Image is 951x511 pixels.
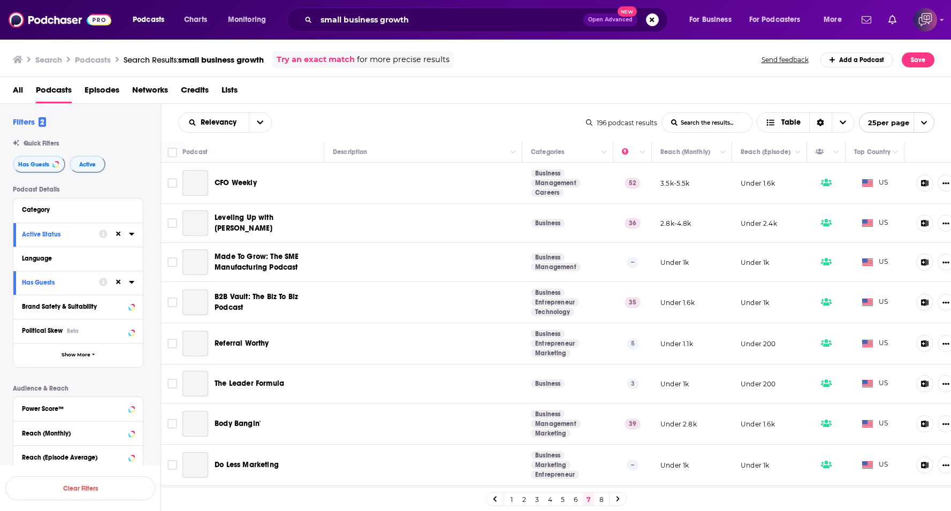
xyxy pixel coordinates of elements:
span: Toggle select row [168,460,177,470]
span: Quick Filters [24,140,59,147]
span: For Business [689,12,732,27]
span: Relevancy [201,119,240,126]
p: Under 1k [660,379,689,388]
button: Category [22,203,134,216]
a: Add a Podcast [820,52,894,67]
p: Under 1k [741,298,769,307]
span: US [862,297,888,308]
a: The Leader Formula [215,378,284,389]
span: Podcasts [133,12,164,27]
button: Has Guests [22,276,99,289]
div: 196 podcast results [586,119,657,127]
span: Made To Grow: The SME Manufacturing Podcast [215,252,299,272]
p: Under 2.8k [660,420,697,429]
p: Under 1.1k [660,339,693,348]
a: CFO Weekly [182,170,208,196]
p: Under 1k [660,258,689,267]
a: Episodes [85,81,119,103]
span: small business growth [178,55,264,65]
span: The Leader Formula [215,379,284,388]
button: Power Score™ [22,401,134,415]
div: Language [22,255,127,262]
div: Has Guests [816,146,831,158]
h3: Search [35,55,62,65]
a: Management [531,420,581,428]
a: Business [531,253,565,262]
span: 25 per page [859,115,909,131]
p: Audience & Reach [13,385,143,392]
a: 6 [570,493,581,506]
button: Column Actions [636,146,649,159]
a: 3 [532,493,543,506]
button: Column Actions [830,146,843,159]
button: Save [902,52,934,67]
a: Marketing [531,349,570,357]
div: Has Guests [22,279,92,286]
button: Brand Safety & Suitability [22,300,134,313]
h2: Filters [13,117,46,127]
p: Under 1k [741,461,769,470]
span: Logged in as corioliscompany [914,8,937,32]
span: Toggle select row [168,257,177,267]
div: Description [333,146,367,158]
span: Leveling Up with [PERSON_NAME] [215,213,273,233]
a: Marketing [531,461,570,469]
a: 2 [519,493,530,506]
div: Categories [531,146,564,158]
span: US [862,218,888,228]
button: Column Actions [717,146,729,159]
p: Under 1.6k [660,298,695,307]
p: -- [627,460,638,470]
div: Power Score [622,146,637,158]
a: All [13,81,23,103]
span: Toggle select row [168,178,177,188]
p: 2.8k-4.8k [660,219,691,228]
a: Management [531,179,581,187]
button: Send feedback [758,55,812,64]
a: Business [531,330,565,338]
p: Under 200 [741,379,776,388]
p: 36 [625,218,641,228]
button: Political SkewBeta [22,324,134,337]
span: Active [79,162,96,167]
a: 4 [545,493,556,506]
div: Search Results: [124,55,264,65]
a: Do Less Marketing [215,460,279,470]
div: Active Status [22,231,92,238]
a: Credits [181,81,209,103]
button: Has Guests [13,156,65,173]
span: Toggle select row [168,339,177,348]
span: US [862,338,888,349]
p: Under 1k [741,258,769,267]
a: Business [531,451,565,460]
a: Podcasts [36,81,72,103]
button: Column Actions [792,146,804,159]
span: More [824,12,842,27]
a: Business [531,379,565,388]
a: Careers [531,188,564,197]
span: Show More [62,352,90,358]
p: 52 [625,178,641,188]
p: 35 [625,297,641,308]
a: 5 [558,493,568,506]
a: Business [531,288,565,297]
p: 3.5k-5.5k [660,179,690,188]
button: open menu [682,11,745,28]
p: 39 [625,418,641,429]
div: Beta [67,327,79,334]
a: B2B Vault: The Biz To Biz Podcast [215,292,321,313]
div: Reach (Episode) [741,146,790,158]
p: -- [627,257,638,268]
button: open menu [859,112,934,133]
button: Show profile menu [914,8,937,32]
a: Management [531,263,581,271]
button: Open AdvancedNew [583,13,637,26]
p: Under 200 [741,339,776,348]
a: Try an exact match [277,54,355,66]
a: Business [531,169,565,178]
a: Do Less Marketing [182,452,208,478]
img: Podchaser - Follow, Share and Rate Podcasts [9,10,111,30]
div: Sort Direction [809,113,832,132]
